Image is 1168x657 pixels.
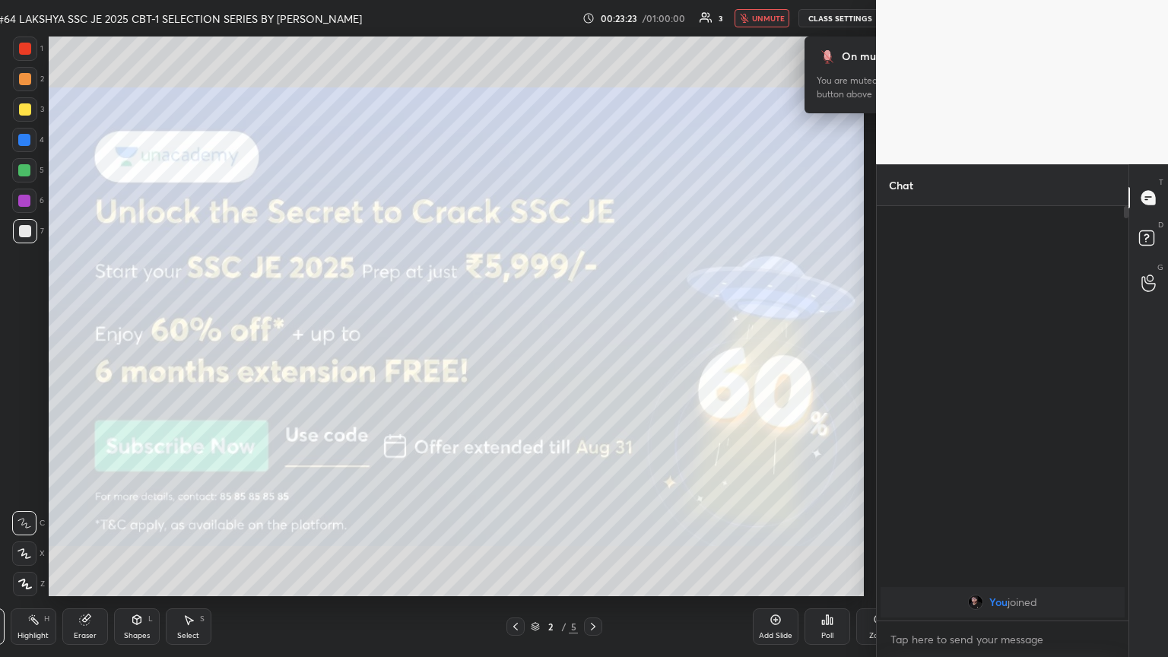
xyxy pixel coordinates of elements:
[1159,176,1163,188] p: T
[13,67,44,91] div: 2
[989,596,1008,608] span: You
[1157,262,1163,273] p: G
[877,584,1128,620] div: grid
[13,572,45,596] div: Z
[148,615,153,623] div: L
[200,615,205,623] div: S
[817,74,1005,101] div: You are muted now. To unmute click the button above
[13,97,44,122] div: 3
[719,14,722,22] div: 3
[124,632,150,640] div: Shapes
[12,158,44,182] div: 5
[1008,596,1037,608] span: joined
[177,632,199,640] div: Select
[752,13,785,24] span: unmute
[759,632,792,640] div: Add Slide
[12,541,45,566] div: X
[543,622,558,631] div: 2
[44,615,49,623] div: H
[561,622,566,631] div: /
[17,632,49,640] div: Highlight
[869,632,890,640] div: Zoom
[877,165,925,205] p: Chat
[842,49,886,65] div: On mute
[74,632,97,640] div: Eraser
[569,620,578,633] div: 5
[13,36,43,61] div: 1
[821,632,833,640] div: Poll
[12,128,44,152] div: 4
[968,595,983,610] img: 5ced908ece4343448b4c182ab94390f6.jpg
[12,189,44,213] div: 6
[1158,219,1163,230] p: D
[735,9,789,27] button: unmute
[13,219,44,243] div: 7
[12,511,45,535] div: C
[798,9,882,27] button: CLASS SETTINGS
